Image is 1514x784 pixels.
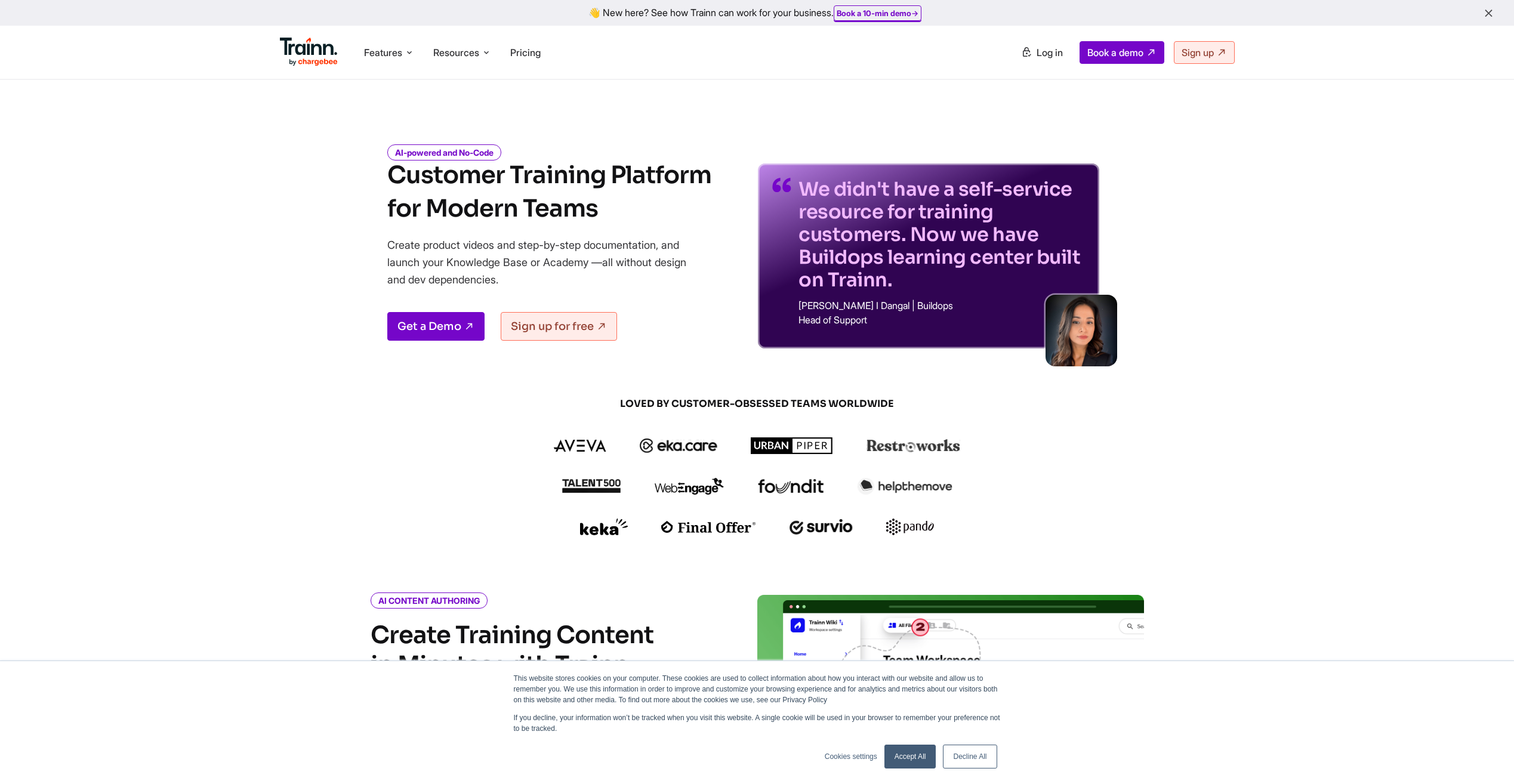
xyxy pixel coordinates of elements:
[433,46,479,59] span: Resources
[798,315,1085,325] p: Head of Support
[387,144,501,160] i: AI-powered and No-Code
[1174,41,1235,64] a: Sign up
[580,518,628,535] img: keka logo
[364,46,402,59] span: Features
[884,745,936,768] a: Accept All
[1037,47,1063,58] span: Log in
[798,301,1085,310] p: [PERSON_NAME] I Dangal | Buildops
[1014,42,1070,63] a: Log in
[1046,295,1117,366] img: sabina-buildops.d2e8138.png
[387,159,711,226] h1: Customer Training Platform for Modern Teams
[640,439,717,453] img: ekacare logo
[661,521,756,533] img: finaloffer logo
[7,7,1507,18] div: 👋 New here? See how Trainn can work for your business.
[867,439,960,452] img: restroworks logo
[858,478,952,495] img: helpthemove logo
[751,437,833,454] img: urbanpiper logo
[837,8,911,18] b: Book a 10-min demo
[1182,47,1214,58] span: Sign up
[790,519,853,535] img: survio logo
[655,478,724,495] img: webengage logo
[387,236,704,288] p: Create product videos and step-by-step documentation, and launch your Knowledge Base or Academy —...
[280,38,338,66] img: Trainn Logo
[943,745,997,768] a: Decline All
[510,47,541,58] a: Pricing
[1080,41,1164,64] a: Book a demo
[825,751,877,762] a: Cookies settings
[371,592,488,609] i: AI CONTENT AUTHORING
[798,178,1085,291] p: We didn't have a self-service resource for training customers. Now we have Buildops learning cent...
[1087,47,1143,58] span: Book a demo
[562,479,621,493] img: talent500 logo
[514,673,1001,705] p: This website stores cookies on your computer. These cookies are used to collect information about...
[554,440,606,452] img: aveva logo
[501,312,617,341] a: Sign up for free
[886,518,934,535] img: pando logo
[837,8,918,18] a: Book a 10-min demo→
[371,621,657,710] h4: Create Training Content in Minutes with Trainn AI
[387,312,485,341] a: Get a Demo
[471,397,1044,410] span: LOVED BY CUSTOMER-OBSESSED TEAMS WORLDWIDE
[514,712,1001,734] p: If you decline, your information won’t be tracked when you visit this website. A single cookie wi...
[772,178,791,192] img: quotes-purple.41a7099.svg
[757,479,824,493] img: foundit logo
